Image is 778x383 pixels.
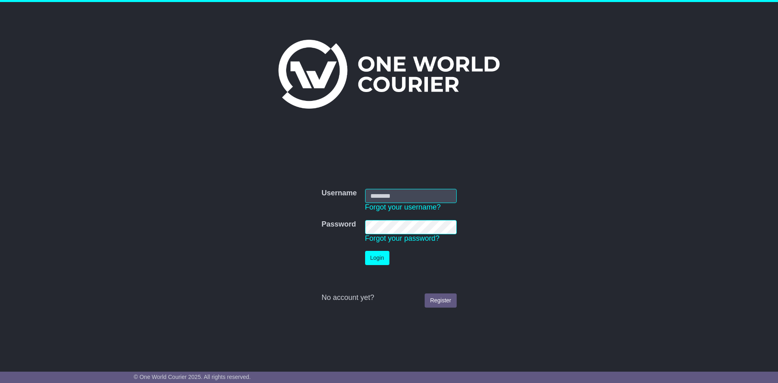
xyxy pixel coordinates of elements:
span: © One World Courier 2025. All rights reserved. [134,374,251,380]
img: One World [278,40,500,109]
label: Username [321,189,357,198]
a: Forgot your password? [365,234,440,242]
button: Login [365,251,389,265]
label: Password [321,220,356,229]
div: No account yet? [321,293,456,302]
a: Forgot your username? [365,203,441,211]
a: Register [425,293,456,308]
